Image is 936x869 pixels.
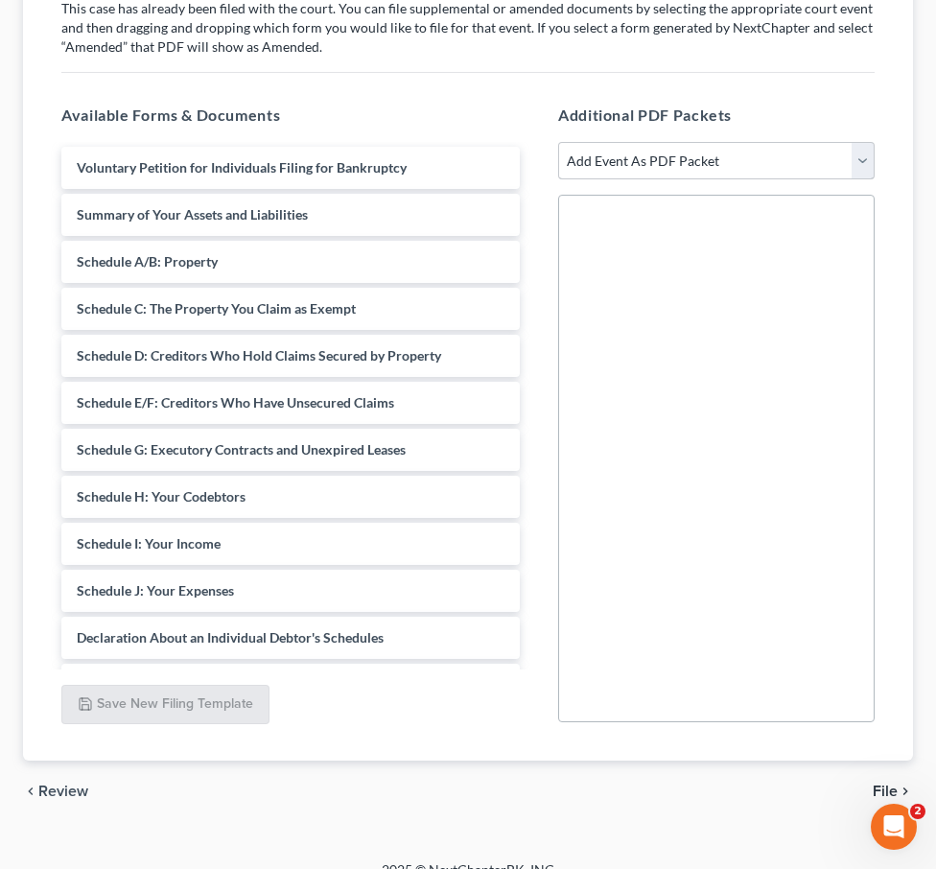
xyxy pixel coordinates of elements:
span: Schedule H: Your Codebtors [77,488,246,505]
button: chevron_left Review [23,784,107,799]
iframe: Intercom live chat [871,804,917,850]
span: Schedule G: Executory Contracts and Unexpired Leases [77,441,406,458]
i: chevron_left [23,784,38,799]
span: Schedule E/F: Creditors Who Have Unsecured Claims [77,394,394,411]
span: Schedule A/B: Property [77,253,218,270]
span: Schedule I: Your Income [77,535,221,552]
span: Summary of Your Assets and Liabilities [77,206,308,223]
span: Review [38,784,88,799]
span: Declaration About an Individual Debtor's Schedules [77,629,384,646]
h5: Additional PDF Packets [558,104,875,127]
span: Schedule C: The Property You Claim as Exempt [77,300,356,317]
span: Schedule J: Your Expenses [77,582,234,599]
i: chevron_right [898,784,913,799]
span: Schedule D: Creditors Who Hold Claims Secured by Property [77,347,441,364]
button: Save New Filing Template [61,685,269,725]
span: Voluntary Petition for Individuals Filing for Bankruptcy [77,159,407,176]
span: 2 [910,804,925,819]
h5: Available Forms & Documents [61,104,520,127]
span: File [873,784,898,799]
